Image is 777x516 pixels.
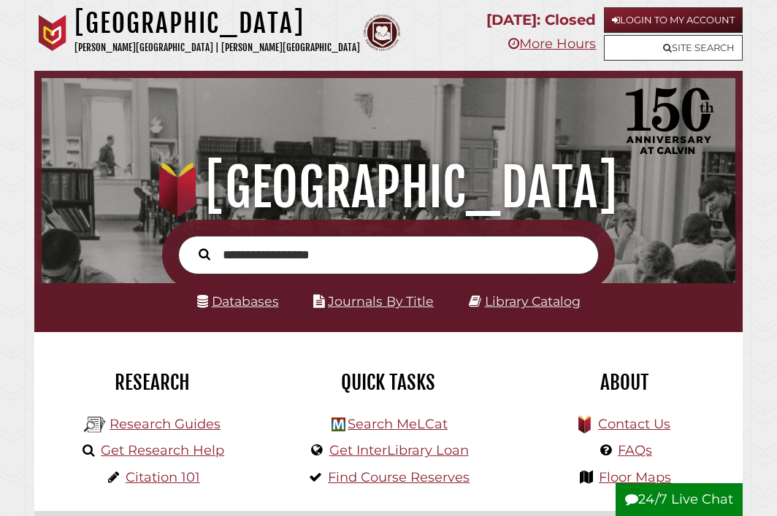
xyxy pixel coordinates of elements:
[328,293,434,309] a: Journals By Title
[74,39,360,56] p: [PERSON_NAME][GEOGRAPHIC_DATA] | [PERSON_NAME][GEOGRAPHIC_DATA]
[34,15,71,51] img: Calvin University
[101,442,224,458] a: Get Research Help
[486,7,596,33] p: [DATE]: Closed
[604,35,743,61] a: Site Search
[508,36,596,52] a: More Hours
[618,442,652,458] a: FAQs
[110,416,221,432] a: Research Guides
[332,417,345,431] img: Hekman Library Logo
[599,469,671,485] a: Floor Maps
[604,7,743,33] a: Login to My Account
[348,416,448,432] a: Search MeLCat
[199,248,210,261] i: Search
[53,155,724,220] h1: [GEOGRAPHIC_DATA]
[126,469,200,485] a: Citation 101
[74,7,360,39] h1: [GEOGRAPHIC_DATA]
[364,15,400,51] img: Calvin Theological Seminary
[197,293,279,309] a: Databases
[485,293,581,309] a: Library Catalog
[329,442,469,458] a: Get InterLibrary Loan
[84,414,106,436] img: Hekman Library Logo
[328,469,470,485] a: Find Course Reserves
[45,370,259,395] h2: Research
[598,416,670,432] a: Contact Us
[281,370,495,395] h2: Quick Tasks
[518,370,732,395] h2: About
[191,244,218,263] button: Search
